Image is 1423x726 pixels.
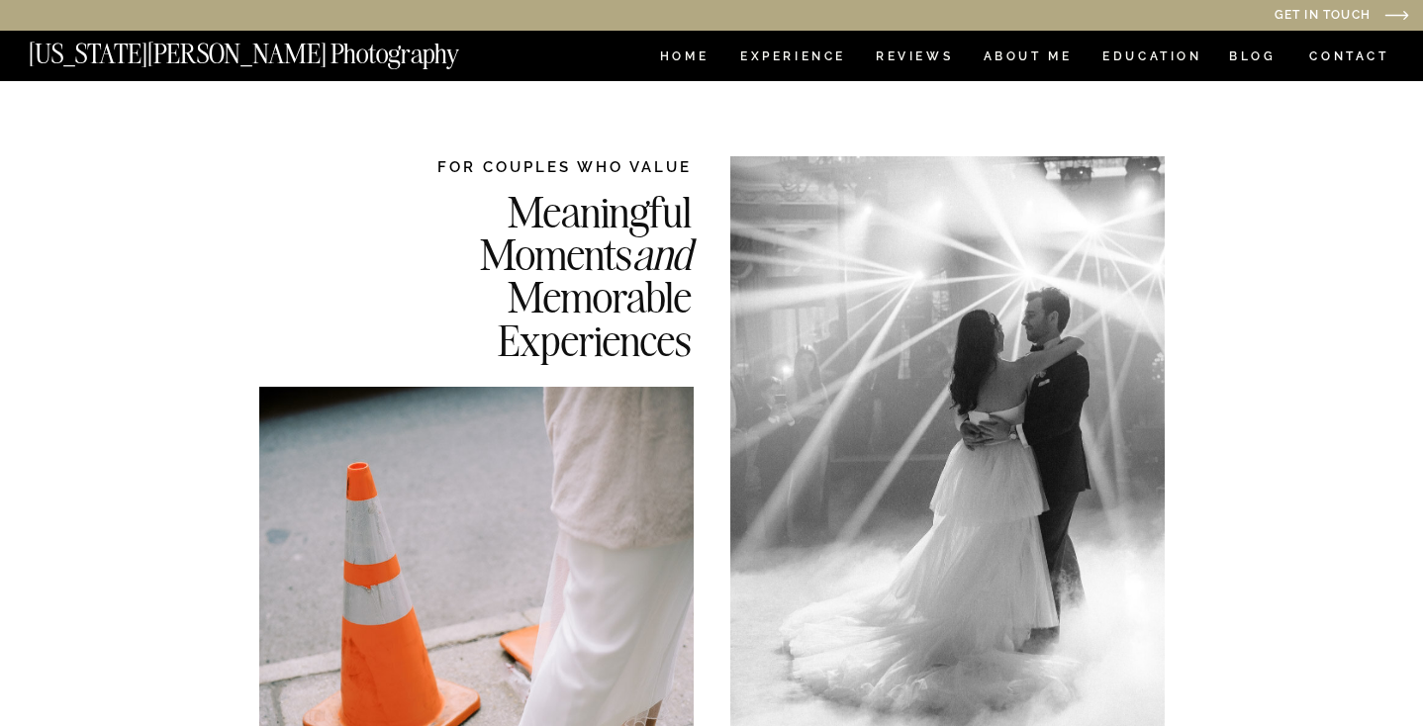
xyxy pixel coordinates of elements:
a: EDUCATION [1100,50,1204,67]
i: and [632,227,692,281]
a: BLOG [1229,50,1277,67]
h2: FOR COUPLES WHO VALUE [379,156,692,177]
a: CONTACT [1308,45,1390,67]
a: [US_STATE][PERSON_NAME] Photography [29,41,525,57]
a: ABOUT ME [983,50,1073,67]
a: Experience [740,50,844,67]
a: REVIEWS [876,50,950,67]
h2: Meaningful Moments Memorable Experiences [379,190,692,359]
a: HOME [656,50,712,67]
a: Get in Touch [1073,9,1371,24]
